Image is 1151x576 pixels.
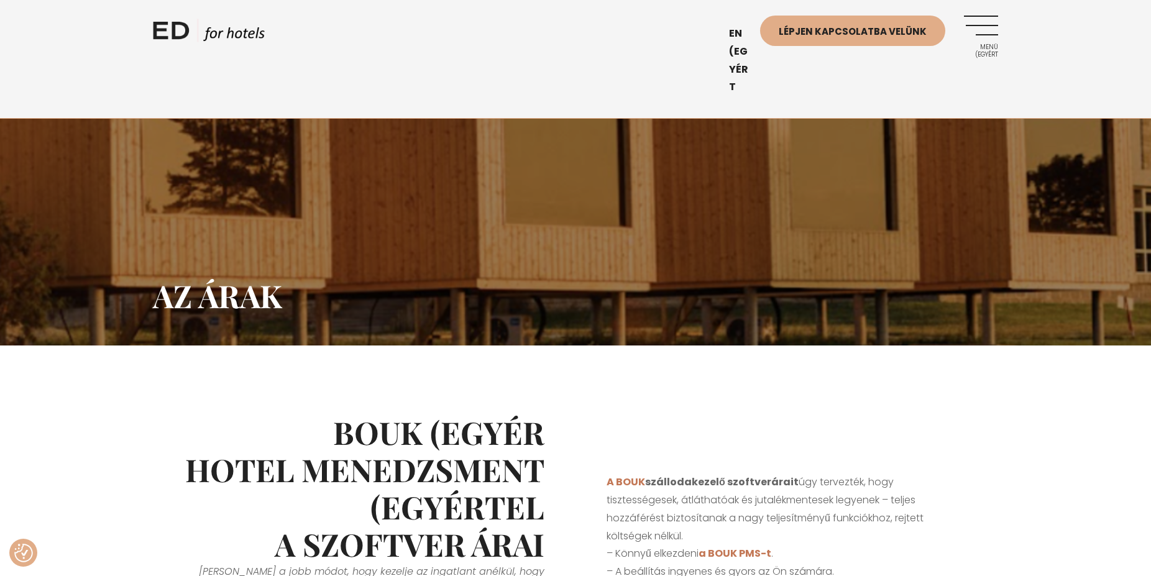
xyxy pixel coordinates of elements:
span: Menü (egyért [964,43,998,58]
img: A hozzájárulás felülvizsgálata gomb [14,544,33,562]
a: A BOUK [607,475,645,489]
a: En (egyért [723,19,760,103]
p: úgy tervezték, hogy tisztességesek, átláthatóak és jutalékmentesek legyenek – teljes hozzáférést ... [607,473,967,545]
a: Lépjen kapcsolatba velünk [760,16,945,46]
a: Menü (egyért [964,16,998,50]
a: ED SZÁLLODÁK [153,19,265,50]
span: Az árak [153,275,282,316]
strong: szállodakezelő szoftverárait [607,475,799,489]
button: Nõusolekueelstused (egyértelműsítő lap) [14,544,33,562]
p: – Könnyű elkezdeni . [607,545,967,563]
a: a BOUK PMS-t [699,546,771,560]
h2: BOUK (EGYÉR Hotel menedzsment (egyértel A szoftver árai [184,414,544,563]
